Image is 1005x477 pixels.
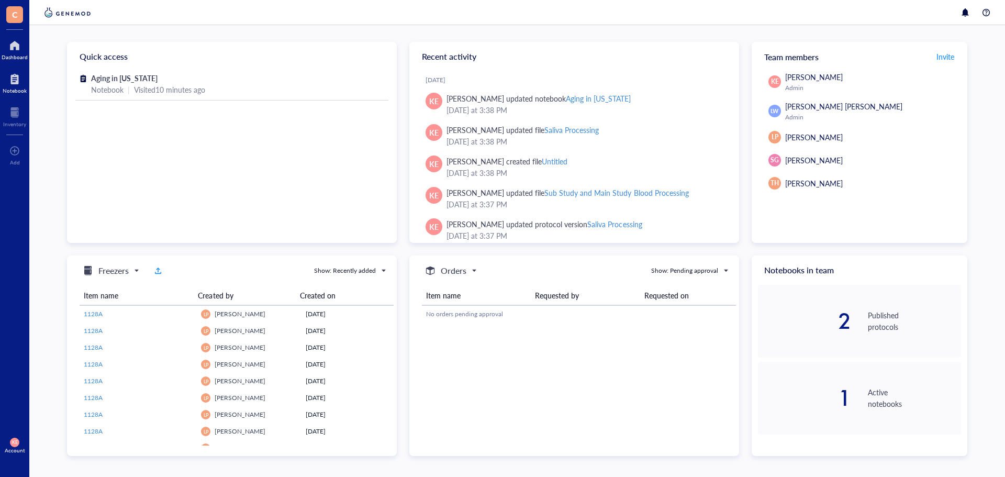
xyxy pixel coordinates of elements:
a: KE[PERSON_NAME] updated fileSaliva Processing[DATE] at 3:38 PM [418,120,731,151]
span: [PERSON_NAME] [785,72,843,82]
div: [DATE] [306,427,389,436]
div: [DATE] [426,76,731,84]
div: Recent activity [409,42,739,71]
span: [PERSON_NAME] [785,132,843,142]
a: KE[PERSON_NAME] updated fileSub Study and Main Study Blood Processing[DATE] at 3:37 PM [418,183,731,214]
div: | [128,84,130,95]
span: [PERSON_NAME] [215,443,265,452]
div: [DATE] at 3:38 PM [446,167,722,179]
span: 1128A [84,393,103,402]
span: 1128A [84,427,103,436]
div: Team members [752,42,967,71]
span: KE [429,158,439,170]
span: [PERSON_NAME] [215,427,265,436]
span: 1128A [84,309,103,318]
div: [DATE] [306,393,389,403]
span: [PERSON_NAME] [215,410,265,419]
div: Admin [785,113,957,121]
div: [DATE] at 3:37 PM [446,198,722,210]
span: 1128A [84,343,103,352]
th: Created on [296,286,385,305]
span: LP [772,132,778,142]
div: Notebooks in team [752,256,967,285]
div: 1 [758,387,851,408]
span: 1128A [84,443,103,452]
div: [DATE] [306,360,389,369]
div: Notebook [91,84,124,95]
div: Sub Study and Main Study Blood Processing [544,187,688,198]
div: [DATE] [306,376,389,386]
span: C [12,8,18,21]
div: [DATE] at 3:38 PM [446,104,722,116]
div: [DATE] at 3:38 PM [446,136,722,147]
a: 1128A [84,326,193,336]
th: Item name [80,286,194,305]
a: 1128A [84,443,193,453]
span: 1128A [84,376,103,385]
div: Notebook [3,87,27,94]
span: [PERSON_NAME] [215,309,265,318]
div: [DATE] [306,343,389,352]
a: Invite [936,48,955,65]
span: LP [203,328,208,334]
a: 1128A [84,360,193,369]
span: KE [771,77,779,86]
div: [PERSON_NAME] updated file [446,124,599,136]
span: [PERSON_NAME] [215,343,265,352]
span: [PERSON_NAME] [785,178,843,188]
span: LP [203,345,208,350]
a: 1128A [84,393,193,403]
span: LP [203,395,208,401]
a: 1128A [84,343,193,352]
div: Inventory [3,121,26,127]
div: [DATE] [306,326,389,336]
th: Requested on [640,286,736,305]
span: KE [429,95,439,107]
div: [PERSON_NAME] created file [446,156,567,167]
a: 1128A [84,410,193,419]
a: 1128A [84,309,193,319]
div: Aging in [US_STATE] [566,93,631,104]
div: Dashboard [2,54,28,60]
span: 1128A [84,410,103,419]
span: LP [203,361,208,367]
span: TH [770,179,779,188]
h5: Freezers [98,264,129,277]
a: KE[PERSON_NAME] created fileUntitled[DATE] at 3:38 PM [418,151,731,183]
span: LP [203,311,208,317]
span: KE [429,190,439,201]
span: [PERSON_NAME] [215,393,265,402]
span: SG [770,156,779,165]
a: Dashboard [2,37,28,60]
span: LP [203,445,208,451]
div: [DATE] [306,443,389,453]
span: Aging in [US_STATE] [91,73,158,83]
div: [DATE] [306,410,389,419]
a: Notebook [3,71,27,94]
span: LP [203,428,208,434]
span: LP [203,412,208,417]
a: 1128A [84,427,193,436]
span: KE [429,127,439,138]
span: [PERSON_NAME] [215,360,265,369]
div: Active notebooks [868,386,961,409]
span: KE [12,440,18,445]
h5: Orders [441,264,466,277]
div: Show: Recently added [314,266,376,275]
div: Show: Pending approval [651,266,718,275]
span: [PERSON_NAME] [215,376,265,385]
div: Published protocols [868,309,961,332]
img: genemod-logo [42,6,93,19]
span: 1128A [84,360,103,369]
span: 1128A [84,326,103,335]
div: [PERSON_NAME] updated notebook [446,93,631,104]
div: 2 [758,310,851,331]
div: [PERSON_NAME] updated file [446,187,689,198]
a: KE[PERSON_NAME] updated protocol versionSaliva Processing[DATE] at 3:37 PM [418,214,731,246]
div: Quick access [67,42,397,71]
div: Saliva Processing [544,125,599,135]
a: Inventory [3,104,26,127]
a: 1128A [84,376,193,386]
div: Admin [785,84,957,92]
span: KE [429,221,439,232]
